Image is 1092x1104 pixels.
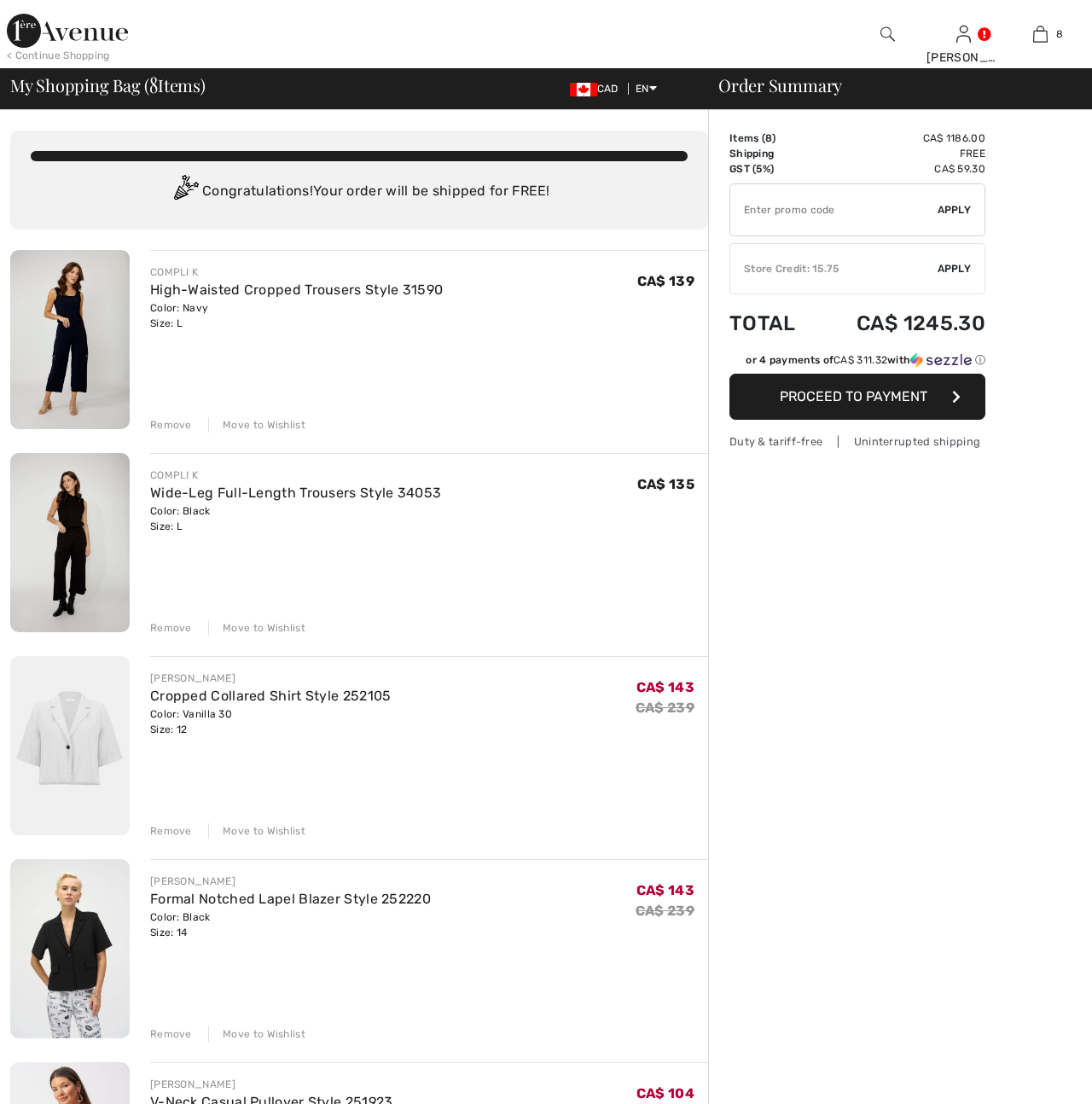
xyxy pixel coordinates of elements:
[150,909,431,940] div: Color: Black Size: 14
[150,1077,393,1092] div: [PERSON_NAME]
[208,1026,305,1042] div: Move to Wishlist
[729,131,816,146] td: Items ( )
[7,48,110,63] div: < Continue Shopping
[956,26,971,42] a: Sign In
[150,874,431,889] div: [PERSON_NAME]
[1002,24,1077,44] a: 8
[31,175,688,209] div: Congratulations! Your order will be shipped for FREE!
[150,671,392,686] div: [PERSON_NAME]
[150,300,443,331] div: Color: Navy Size: L
[765,132,772,144] span: 8
[168,175,202,209] img: Congratulation2.svg
[926,49,1002,67] div: [PERSON_NAME]
[150,503,441,534] div: Color: Black Size: L
[636,83,657,95] span: EN
[730,184,938,235] input: Promo code
[7,14,128,48] img: 1ère Avenue
[834,354,887,366] span: CA$ 311.32
[880,24,895,44] img: search the website
[746,352,985,368] div: or 4 payments of with
[150,468,441,483] div: COMPLI K
[910,352,972,368] img: Sezzle
[729,374,985,420] button: Proceed to Payment
[938,202,972,218] span: Apply
[729,294,816,352] td: Total
[10,250,130,429] img: High-Waisted Cropped Trousers Style 31590
[729,161,816,177] td: GST (5%)
[150,688,392,704] a: Cropped Collared Shirt Style 252105
[150,1026,192,1042] div: Remove
[1033,24,1048,44] img: My Bag
[208,417,305,433] div: Move to Wishlist
[10,656,130,835] img: Cropped Collared Shirt Style 252105
[780,388,927,404] span: Proceed to Payment
[1056,26,1063,42] span: 8
[570,83,625,95] span: CAD
[636,882,694,898] span: CA$ 143
[149,73,158,95] span: 8
[956,24,971,44] img: My Info
[208,823,305,839] div: Move to Wishlist
[698,77,1082,94] div: Order Summary
[150,706,392,737] div: Color: Vanilla 30 Size: 12
[636,1085,694,1101] span: CA$ 104
[816,294,985,352] td: CA$ 1245.30
[150,891,431,907] a: Formal Notched Lapel Blazer Style 252220
[636,700,694,716] s: CA$ 239
[938,261,972,276] span: Apply
[150,620,192,636] div: Remove
[729,352,985,374] div: or 4 payments ofCA$ 311.32withSezzle Click to learn more about Sezzle
[570,83,597,96] img: Canadian Dollar
[10,453,130,632] img: Wide-Leg Full-Length Trousers Style 34053
[150,264,443,280] div: COMPLI K
[208,620,305,636] div: Move to Wishlist
[729,146,816,161] td: Shipping
[150,823,192,839] div: Remove
[637,476,694,492] span: CA$ 135
[637,273,694,289] span: CA$ 139
[729,433,985,450] div: Duty & tariff-free | Uninterrupted shipping
[636,903,694,919] s: CA$ 239
[816,146,985,161] td: Free
[150,417,192,433] div: Remove
[816,131,985,146] td: CA$ 1186.00
[150,485,441,501] a: Wide-Leg Full-Length Trousers Style 34053
[816,161,985,177] td: CA$ 59.30
[10,859,130,1038] img: Formal Notched Lapel Blazer Style 252220
[10,77,206,94] span: My Shopping Bag ( Items)
[150,282,443,298] a: High-Waisted Cropped Trousers Style 31590
[730,261,938,276] div: Store Credit: 15.75
[636,679,694,695] span: CA$ 143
